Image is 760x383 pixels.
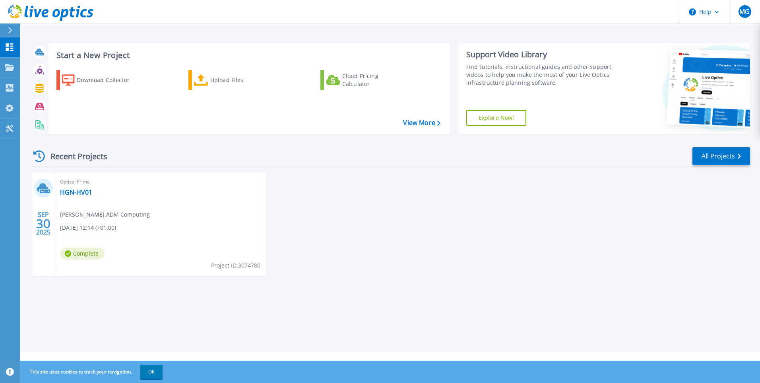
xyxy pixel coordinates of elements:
a: View More [403,119,440,127]
div: Upload Files [210,72,274,88]
span: 30 [36,220,50,227]
a: Cloud Pricing Calculator [320,70,409,90]
div: Support Video Library [466,49,615,60]
a: All Projects [692,147,750,165]
a: Upload Files [188,70,277,90]
a: Download Collector [56,70,145,90]
button: OK [140,365,163,379]
div: Download Collector [77,72,140,88]
span: [PERSON_NAME] , ADM Computing [60,210,150,219]
span: Complete [60,248,105,260]
span: Project ID: 3074780 [211,261,260,270]
a: Explore Now! [466,110,527,126]
span: This site uses cookies to track your navigation. [22,365,163,379]
span: MG [739,8,750,15]
div: Find tutorials, instructional guides and other support videos to help you make the most of your L... [466,63,615,87]
span: Optical Prime [60,178,262,186]
span: [DATE] 12:14 (+01:00) [60,223,116,232]
div: Recent Projects [31,147,118,166]
div: SEP 2025 [36,209,51,238]
a: HGN-HV01 [60,188,92,196]
h3: Start a New Project [56,51,440,60]
div: Cloud Pricing Calculator [342,72,406,88]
